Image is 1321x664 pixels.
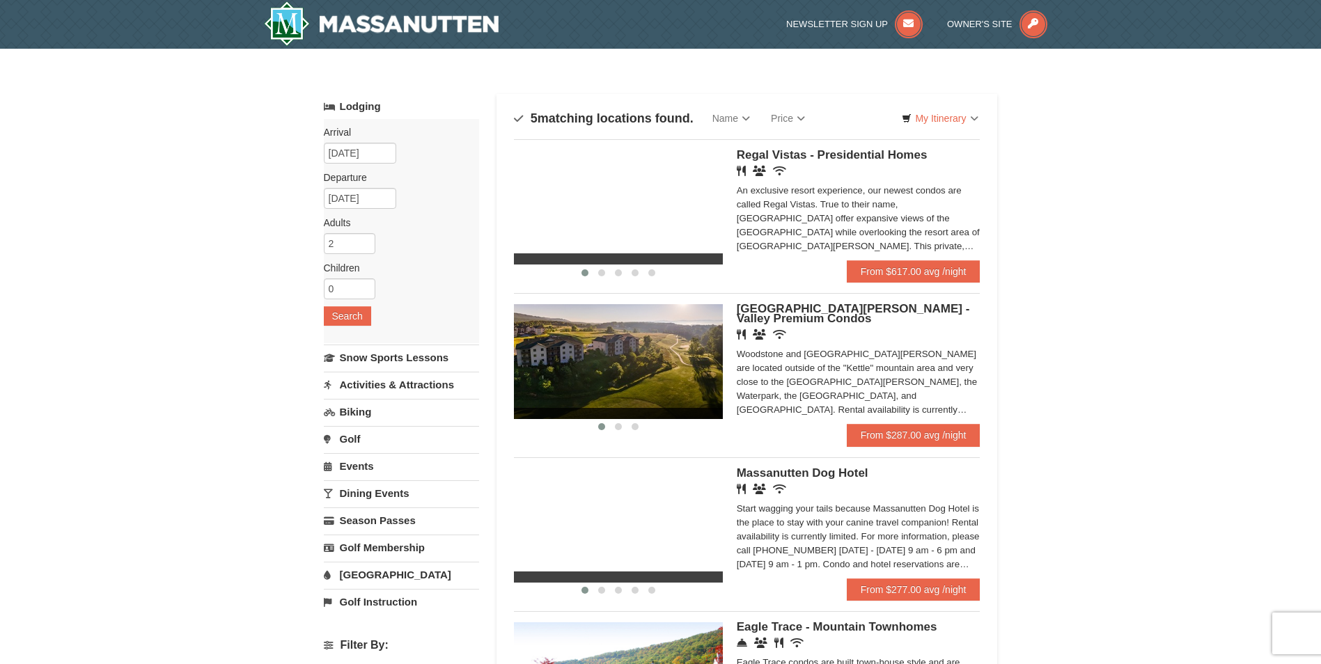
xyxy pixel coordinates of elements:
img: Massanutten Resort Logo [264,1,499,46]
i: Restaurant [737,484,746,494]
i: Restaurant [737,329,746,340]
a: Lodging [324,94,479,119]
a: Massanutten Resort [264,1,499,46]
label: Children [324,261,469,275]
a: Price [760,104,815,132]
i: Banquet Facilities [753,166,766,176]
a: Season Passes [324,507,479,533]
a: Events [324,453,479,479]
a: From $277.00 avg /night [847,578,980,601]
i: Banquet Facilities [753,484,766,494]
a: My Itinerary [893,108,987,129]
i: Wireless Internet (free) [773,484,786,494]
i: Restaurant [774,638,783,648]
a: Golf Membership [324,535,479,560]
span: Owner's Site [947,19,1013,29]
i: Wireless Internet (free) [773,329,786,340]
span: Regal Vistas - Presidential Homes [737,148,928,161]
a: [GEOGRAPHIC_DATA] [324,562,479,587]
i: Wireless Internet (free) [773,166,786,176]
h4: Filter By: [324,639,479,651]
h4: matching locations found. [514,111,694,125]
a: From $617.00 avg /night [847,260,980,283]
span: Eagle Trace - Mountain Townhomes [737,620,937,633]
span: Massanutten Dog Hotel [737,466,868,480]
label: Adults [324,216,469,230]
a: Name [702,104,760,132]
a: Activities & Attractions [324,372,479,397]
span: [GEOGRAPHIC_DATA][PERSON_NAME] - Valley Premium Condos [737,302,970,325]
a: Owner's Site [947,19,1047,29]
div: Woodstone and [GEOGRAPHIC_DATA][PERSON_NAME] are located outside of the "Kettle" mountain area an... [737,347,980,417]
div: Start wagging your tails because Massanutten Dog Hotel is the place to stay with your canine trav... [737,502,980,571]
i: Conference Facilities [754,638,767,648]
a: Newsletter Sign Up [786,19,923,29]
label: Departure [324,171,469,184]
a: Golf [324,426,479,452]
i: Banquet Facilities [753,329,766,340]
a: Dining Events [324,480,479,506]
a: Biking [324,399,479,425]
a: Golf Instruction [324,589,479,615]
div: An exclusive resort experience, our newest condos are called Regal Vistas. True to their name, [G... [737,184,980,253]
label: Arrival [324,125,469,139]
span: Newsletter Sign Up [786,19,888,29]
i: Restaurant [737,166,746,176]
i: Wireless Internet (free) [790,638,804,648]
button: Search [324,306,371,326]
span: 5 [531,111,538,125]
i: Concierge Desk [737,638,747,648]
a: From $287.00 avg /night [847,424,980,446]
a: Snow Sports Lessons [324,345,479,370]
